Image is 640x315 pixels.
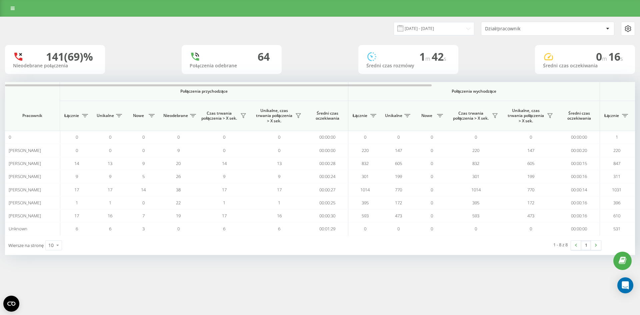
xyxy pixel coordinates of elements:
[527,147,534,153] span: 147
[543,63,627,69] div: Średni czas oczekiwania
[130,113,147,118] span: Nowe
[527,187,534,193] span: 770
[46,50,93,63] div: 141 (69)%
[255,108,293,124] span: Unikalne, czas trwania połączenia > X sek.
[608,49,623,64] span: 16
[612,187,621,193] span: 1031
[307,144,348,157] td: 00:00:00
[142,200,145,206] span: 0
[142,173,145,179] span: 5
[472,147,479,153] span: 220
[142,160,145,166] span: 9
[142,226,145,232] span: 3
[558,183,600,196] td: 00:00:14
[177,147,180,153] span: 9
[507,108,545,124] span: Unikalne, czas trwania połączenia > X sek.
[258,50,270,63] div: 64
[431,187,433,193] span: 0
[307,183,348,196] td: 00:00:27
[109,200,111,206] span: 1
[9,134,11,140] span: 0
[431,200,433,206] span: 0
[527,160,534,166] span: 605
[362,173,369,179] span: 301
[223,147,225,153] span: 0
[97,113,114,118] span: Unikalne
[13,63,97,69] div: Nieodebrane połączenia
[397,134,400,140] span: 0
[278,147,280,153] span: 0
[472,160,479,166] span: 832
[603,113,620,118] span: Łącznie
[558,196,600,209] td: 00:00:16
[362,147,369,153] span: 220
[431,173,433,179] span: 0
[278,173,280,179] span: 9
[613,200,620,206] span: 396
[278,200,280,206] span: 1
[277,187,282,193] span: 17
[200,111,238,121] span: Czas trwania połączenia > X sek.
[222,160,227,166] span: 14
[176,213,181,219] span: 19
[190,63,274,69] div: Połączenia odebrane
[222,213,227,219] span: 17
[418,113,435,118] span: Nowe
[307,157,348,170] td: 00:00:28
[527,200,534,206] span: 172
[142,213,145,219] span: 7
[9,160,41,166] span: [PERSON_NAME]
[142,147,145,153] span: 0
[362,200,369,206] span: 395
[352,113,368,118] span: Łącznie
[613,226,620,232] span: 531
[278,226,280,232] span: 6
[558,131,600,144] td: 00:00:00
[307,196,348,209] td: 00:00:25
[278,134,280,140] span: 0
[431,213,433,219] span: 0
[9,187,41,193] span: [PERSON_NAME]
[176,187,181,193] span: 38
[76,134,78,140] span: 0
[616,134,618,140] span: 1
[530,226,532,232] span: 0
[613,160,620,166] span: 847
[431,147,433,153] span: 0
[277,160,282,166] span: 13
[307,222,348,235] td: 00:01:29
[223,200,225,206] span: 1
[74,187,79,193] span: 17
[307,170,348,183] td: 00:00:24
[177,134,180,140] span: 0
[385,113,402,118] span: Unikalne
[362,213,369,219] span: 593
[108,213,112,219] span: 16
[9,200,41,206] span: [PERSON_NAME]
[222,187,227,193] span: 17
[74,160,79,166] span: 14
[620,55,623,62] span: s
[395,173,402,179] span: 199
[472,200,479,206] span: 395
[9,147,41,153] span: [PERSON_NAME]
[11,113,54,118] span: Pracownik
[472,213,479,219] span: 593
[444,55,446,62] span: s
[530,134,532,140] span: 0
[425,55,432,62] span: m
[360,187,370,193] span: 1014
[613,173,620,179] span: 311
[76,147,78,153] span: 0
[475,226,477,232] span: 0
[177,226,180,232] span: 0
[108,187,112,193] span: 17
[431,160,433,166] span: 0
[76,173,78,179] span: 9
[109,134,111,140] span: 0
[395,213,402,219] span: 473
[527,213,534,219] span: 473
[485,26,565,32] div: Dział/pracownik
[563,111,595,121] span: Średni czas oczekiwania
[581,241,591,250] a: 1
